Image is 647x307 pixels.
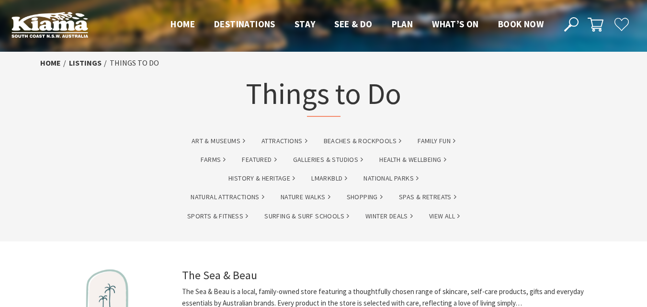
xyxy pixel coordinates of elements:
[429,211,460,222] a: View All
[418,136,455,147] a: Family Fun
[281,192,330,203] a: Nature Walks
[161,17,553,33] nav: Main Menu
[191,192,264,203] a: Natural Attractions
[293,154,363,165] a: Galleries & Studios
[246,74,401,117] h1: Things to Do
[201,154,226,165] a: Farms
[347,192,383,203] a: Shopping
[228,173,295,184] a: History & Heritage
[187,211,248,222] a: Sports & Fitness
[242,154,276,165] a: Featured
[379,154,446,165] a: Health & Wellbeing
[334,18,372,30] span: See & Do
[182,268,257,283] a: The Sea & Beau
[363,173,419,184] a: National Parks
[365,211,413,222] a: Winter Deals
[261,136,307,147] a: Attractions
[11,11,88,38] img: Kiama Logo
[192,136,245,147] a: Art & Museums
[214,18,275,30] span: Destinations
[432,18,479,30] span: What’s On
[264,211,349,222] a: Surfing & Surf Schools
[324,136,402,147] a: Beaches & Rockpools
[498,18,544,30] span: Book now
[40,58,61,68] a: Home
[110,57,159,69] li: Things To Do
[69,58,102,68] a: listings
[392,18,413,30] span: Plan
[311,173,347,184] a: lmarkbld
[170,18,195,30] span: Home
[399,192,456,203] a: Spas & Retreats
[295,18,316,30] span: Stay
